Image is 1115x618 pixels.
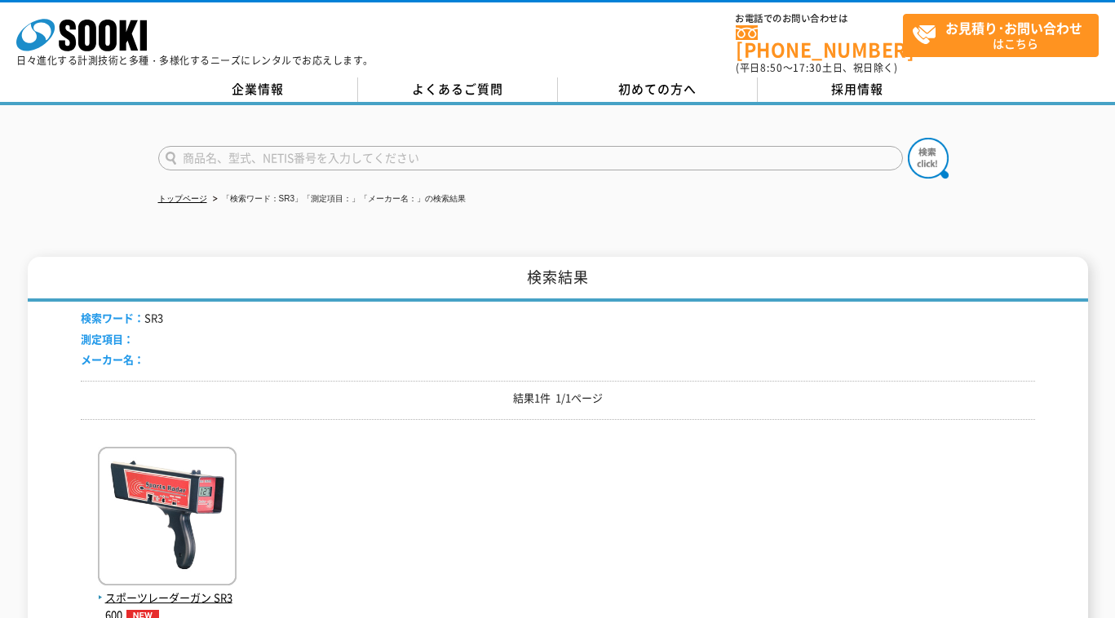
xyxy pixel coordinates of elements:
[98,447,237,589] img: SR3600
[158,194,207,203] a: トップページ
[903,14,1099,57] a: お見積り･お問い合わせはこちら
[758,77,958,102] a: 採用情報
[210,191,466,208] li: 「検索ワード：SR3」「測定項目：」「メーカー名：」の検索結果
[908,138,949,179] img: btn_search.png
[736,60,897,75] span: (平日 ～ 土日、祝日除く)
[736,14,903,24] span: お電話でのお問い合わせは
[618,80,697,98] span: 初めての方へ
[81,310,163,327] li: SR3
[793,60,822,75] span: 17:30
[358,77,558,102] a: よくあるご質問
[28,257,1088,302] h1: 検索結果
[81,331,134,347] span: 測定項目：
[81,390,1035,407] p: 結果1件 1/1ページ
[81,310,144,325] span: 検索ワード：
[945,18,1082,38] strong: お見積り･お問い合わせ
[760,60,783,75] span: 8:50
[736,25,903,59] a: [PHONE_NUMBER]
[81,351,144,367] span: メーカー名：
[158,77,358,102] a: 企業情報
[16,55,374,65] p: 日々進化する計測技術と多種・多様化するニーズにレンタルでお応えします。
[158,146,903,170] input: 商品名、型式、NETIS番号を入力してください
[912,15,1098,55] span: はこちら
[558,77,758,102] a: 初めての方へ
